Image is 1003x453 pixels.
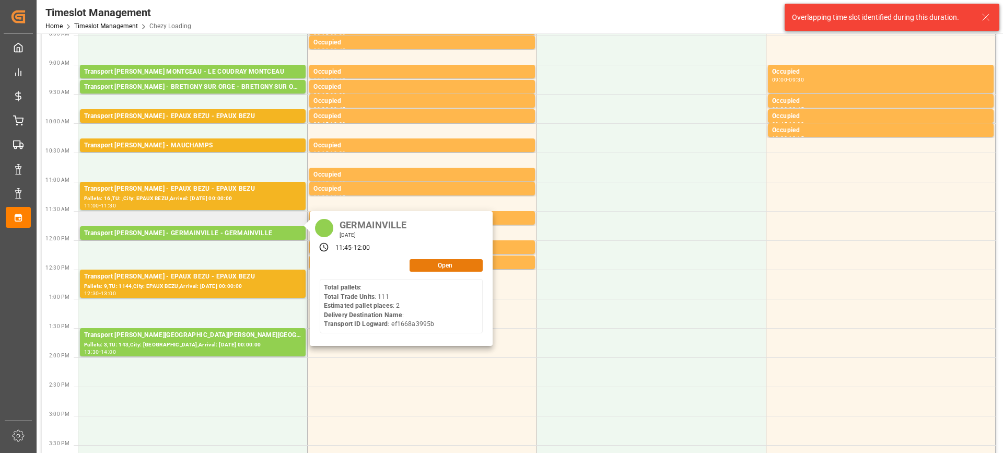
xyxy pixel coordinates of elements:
[336,216,411,231] div: GERMAINVILLE
[45,5,191,20] div: Timeslot Management
[410,259,483,272] button: Open
[99,291,101,296] div: -
[49,60,69,66] span: 9:00 AM
[49,294,69,300] span: 1:00 PM
[772,96,989,107] div: Occupied
[313,77,329,82] div: 09:00
[313,170,531,180] div: Occupied
[313,151,329,156] div: 10:15
[49,89,69,95] span: 9:30 AM
[74,22,138,30] a: Timeslot Management
[49,353,69,358] span: 2:00 PM
[789,122,804,126] div: 10:00
[84,330,301,341] div: Transport [PERSON_NAME][GEOGRAPHIC_DATA][PERSON_NAME][GEOGRAPHIC_DATA][PERSON_NAME]
[330,77,345,82] div: 09:15
[45,148,69,154] span: 10:30 AM
[772,125,989,136] div: Occupied
[84,67,301,77] div: Transport [PERSON_NAME] MONTCEAU - LE COUDRAY MONTCEAU
[313,111,531,122] div: Occupied
[84,203,99,208] div: 11:00
[330,180,345,185] div: 11:00
[329,180,330,185] div: -
[84,92,301,101] div: Pallets: 3,TU: ,City: [GEOGRAPHIC_DATA],Arrival: [DATE] 00:00:00
[324,283,434,329] div: : : 111 : 2 : : ef1668a3995b
[49,411,69,417] span: 3:00 PM
[84,122,301,131] div: Pallets: ,TU: 2376,City: EPAUX BEZU,Arrival: [DATE] 00:00:00
[329,122,330,126] div: -
[45,22,63,30] a: Home
[84,282,301,291] div: Pallets: 9,TU: 1144,City: EPAUX BEZU,Arrival: [DATE] 00:00:00
[313,67,531,77] div: Occupied
[329,48,330,53] div: -
[330,48,345,53] div: 08:45
[99,203,101,208] div: -
[792,12,972,23] div: Overlapping time slot identified during this duration.
[84,291,99,296] div: 12:30
[84,77,301,86] div: Pallets: ,TU: 330,City: [GEOGRAPHIC_DATA],Arrival: [DATE] 00:00:00
[84,350,99,354] div: 13:30
[99,350,101,354] div: -
[352,243,353,253] div: -
[336,231,411,239] div: [DATE]
[313,96,531,107] div: Occupied
[313,141,531,151] div: Occupied
[330,122,345,126] div: 10:00
[772,111,989,122] div: Occupied
[324,302,393,309] b: Estimated pallet places
[45,236,69,241] span: 12:00 PM
[787,122,789,126] div: -
[45,265,69,271] span: 12:30 PM
[772,67,989,77] div: Occupied
[49,440,69,446] span: 3:30 PM
[324,293,375,300] b: Total Trade Units
[313,82,531,92] div: Occupied
[772,122,787,126] div: 09:45
[772,136,787,141] div: 10:00
[313,194,329,199] div: 11:00
[329,92,330,97] div: -
[84,239,301,248] div: Pallets: ,TU: 111,City: [GEOGRAPHIC_DATA],Arrival: [DATE] 00:00:00
[789,107,804,111] div: 09:45
[49,382,69,388] span: 2:30 PM
[329,194,330,199] div: -
[329,107,330,111] div: -
[313,184,531,194] div: Occupied
[84,82,301,92] div: Transport [PERSON_NAME] - BRETIGNY SUR ORGE - BRETIGNY SUR ORGE
[789,136,804,141] div: 10:15
[329,151,330,156] div: -
[335,243,352,253] div: 11:45
[49,323,69,329] span: 1:30 PM
[772,107,787,111] div: 09:30
[101,291,116,296] div: 13:00
[772,77,787,82] div: 09:00
[84,341,301,350] div: Pallets: 3,TU: 143,City: [GEOGRAPHIC_DATA],Arrival: [DATE] 00:00:00
[330,151,345,156] div: 10:30
[330,92,345,97] div: 09:30
[84,228,301,239] div: Transport [PERSON_NAME] - GERMAINVILLE - GERMAINVILLE
[84,194,301,203] div: Pallets: 16,TU: ,City: EPAUX BEZU,Arrival: [DATE] 00:00:00
[84,111,301,122] div: Transport [PERSON_NAME] - EPAUX BEZU - EPAUX BEZU
[45,177,69,183] span: 11:00 AM
[313,92,329,97] div: 09:15
[354,243,370,253] div: 12:00
[313,107,329,111] div: 09:30
[787,136,789,141] div: -
[313,48,329,53] div: 08:30
[101,350,116,354] div: 14:00
[45,206,69,212] span: 11:30 AM
[84,141,301,151] div: Transport [PERSON_NAME] - MAUCHAMPS
[324,311,402,319] b: Delivery Destination Name
[324,320,388,328] b: Transport ID Logward
[313,38,531,48] div: Occupied
[324,284,360,291] b: Total pallets
[330,107,345,111] div: 09:45
[789,77,804,82] div: 09:30
[84,272,301,282] div: Transport [PERSON_NAME] - EPAUX BEZU - EPAUX BEZU
[329,77,330,82] div: -
[45,119,69,124] span: 10:00 AM
[330,194,345,199] div: 11:15
[101,203,116,208] div: 11:30
[787,77,789,82] div: -
[84,151,301,160] div: Pallets: 52,TU: 1172,City: [GEOGRAPHIC_DATA],Arrival: [DATE] 00:00:00
[84,184,301,194] div: Transport [PERSON_NAME] - EPAUX BEZU - EPAUX BEZU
